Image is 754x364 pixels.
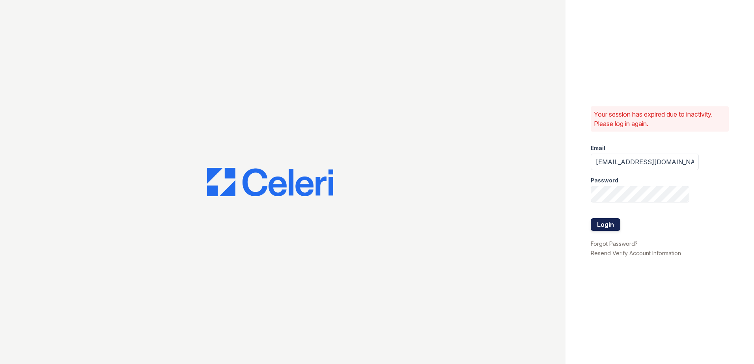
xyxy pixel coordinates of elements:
[591,144,605,152] label: Email
[591,240,638,247] a: Forgot Password?
[591,218,620,231] button: Login
[591,176,618,184] label: Password
[207,168,333,196] img: CE_Logo_Blue-a8612792a0a2168367f1c8372b55b34899dd931a85d93a1a3d3e32e68fde9ad4.png
[591,250,681,256] a: Resend Verify Account Information
[594,110,726,128] p: Your session has expired due to inactivity. Please log in again.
